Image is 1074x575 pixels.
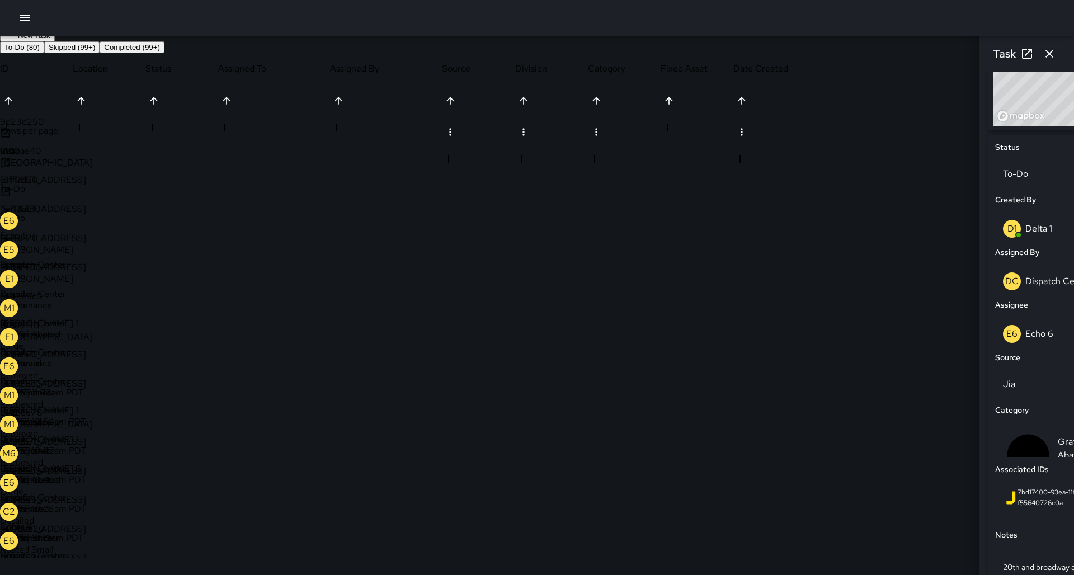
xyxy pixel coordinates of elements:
div: Division [515,53,588,84]
div: Status [145,53,218,84]
p: E1 [5,331,13,344]
h6: Task [993,45,1016,63]
h6: Assigned By [995,247,1039,259]
div: Fixed Asset [661,53,733,84]
div: Assigned To [218,53,330,84]
button: Sort [733,92,750,109]
p: E5 [3,243,15,257]
p: Delta 1 [1025,223,1052,234]
div: Date Created [733,53,831,84]
div: Assigned By [330,53,442,84]
p: Echo 6 [1025,328,1053,340]
button: Sort [330,92,347,109]
h6: Category [995,404,1029,417]
div: Location [73,53,145,84]
p: E6 [3,360,15,373]
p: E6 [3,476,15,489]
p: E1 [5,272,13,286]
p: E6 [3,214,15,228]
div: Category [588,53,661,84]
button: Sort [515,92,532,109]
h6: Assignee [995,299,1028,312]
div: Source [442,53,515,84]
button: Completed (99+) [100,41,164,53]
p: D1 [1007,222,1017,235]
p: M6 [2,447,16,460]
h6: Created By [995,194,1036,206]
button: Sort [73,92,89,109]
button: Sort [661,92,677,109]
p: M1 [4,389,15,402]
p: E6 [1006,327,1018,341]
p: DC [1005,275,1019,288]
h6: Notes [995,529,1018,541]
button: Sort [145,92,162,109]
button: Sort [218,92,235,109]
h6: Source [995,352,1020,364]
button: Sort [588,92,605,109]
p: M1 [4,301,15,315]
button: Skipped (99+) [44,41,100,53]
p: C2 [3,505,15,519]
p: E6 [3,534,15,548]
p: M1 [4,418,15,431]
button: Sort [442,92,459,109]
h6: Status [995,142,1020,154]
h6: Associated IDs [995,464,1049,476]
